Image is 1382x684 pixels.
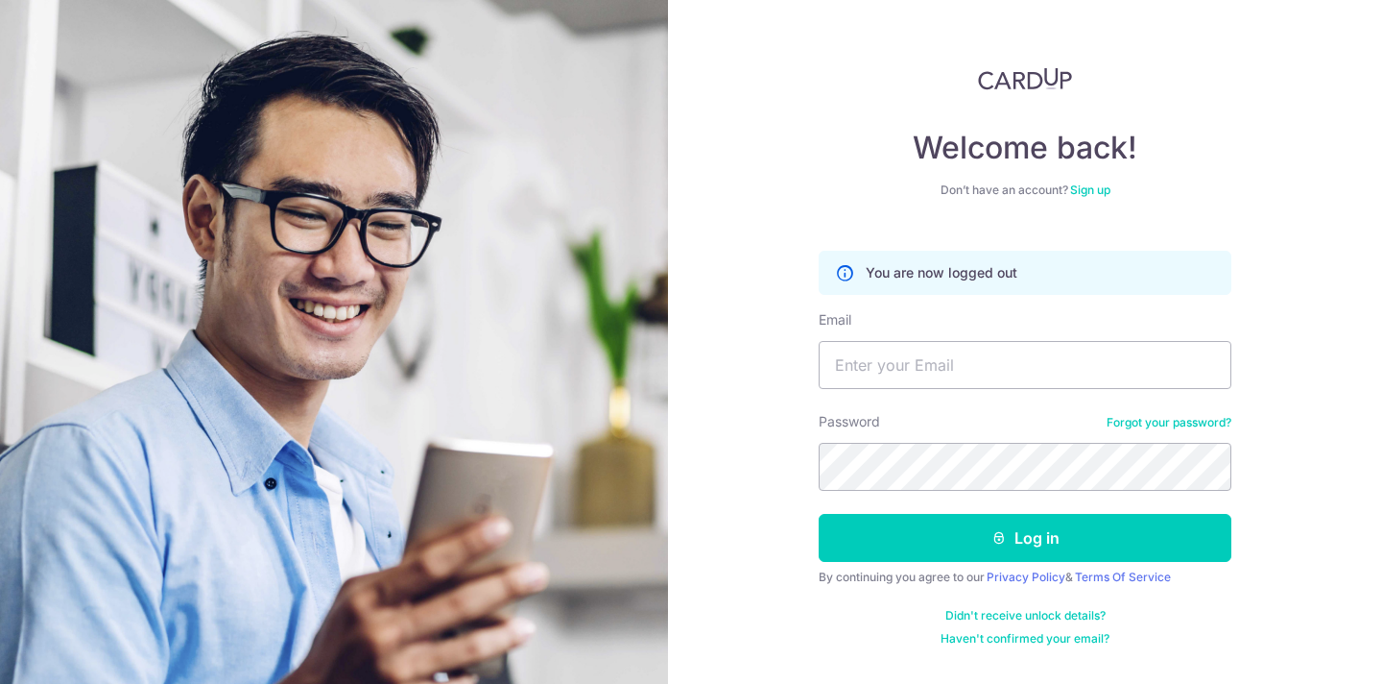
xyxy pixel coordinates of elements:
[978,67,1072,90] img: CardUp Logo
[987,570,1065,584] a: Privacy Policy
[819,183,1231,198] div: Don’t have an account?
[866,263,1017,282] p: You are now logged out
[941,631,1109,647] a: Haven't confirmed your email?
[819,570,1231,585] div: By continuing you agree to our &
[819,129,1231,167] h4: Welcome back!
[819,310,851,330] label: Email
[1107,415,1231,430] a: Forgot your password?
[819,514,1231,562] button: Log in
[945,608,1106,623] a: Didn't receive unlock details?
[1075,570,1171,584] a: Terms Of Service
[819,412,880,431] label: Password
[1070,183,1110,197] a: Sign up
[819,341,1231,389] input: Enter your Email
